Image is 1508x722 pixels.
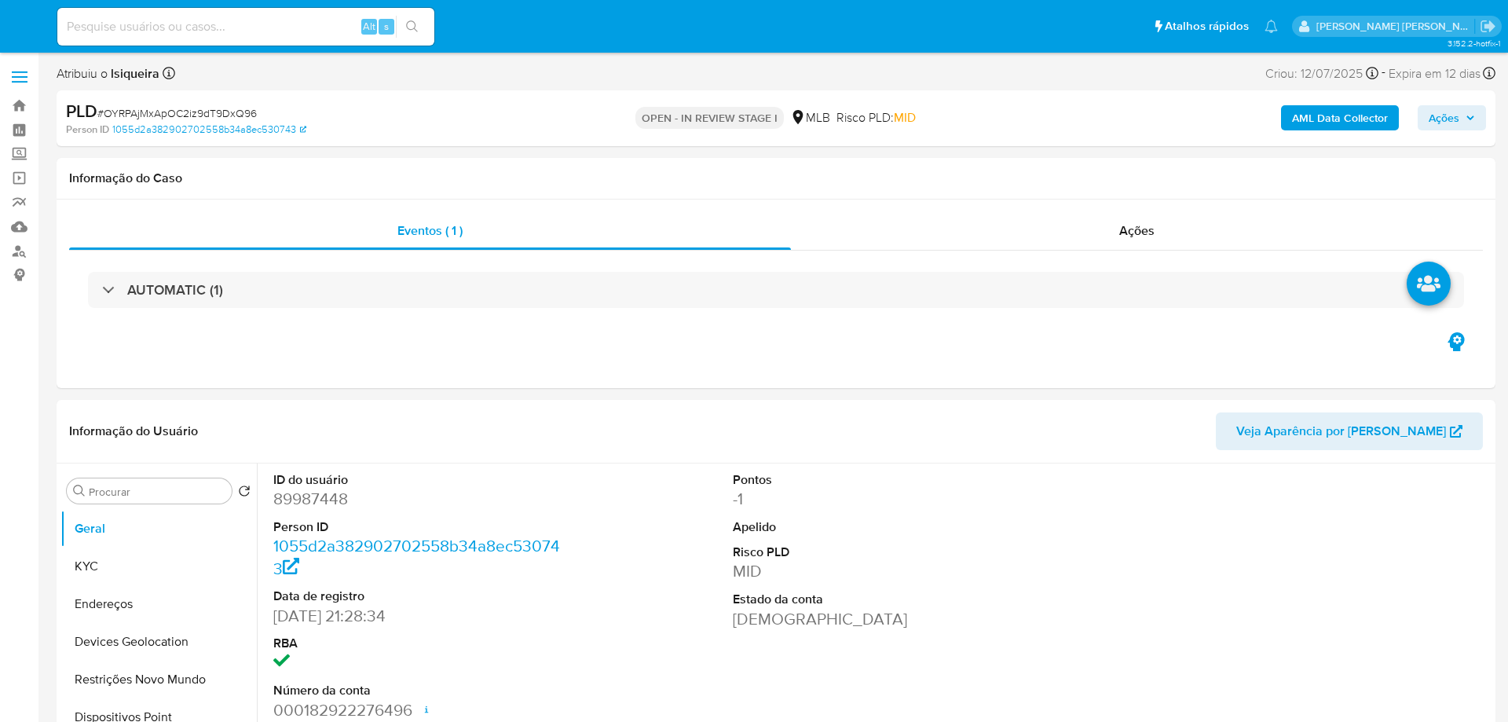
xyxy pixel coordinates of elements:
h3: AUTOMATIC (1) [127,281,223,299]
a: Sair [1480,18,1496,35]
h1: Informação do Usuário [69,423,198,439]
button: Geral [60,510,257,548]
dd: 89987448 [273,488,564,510]
span: s [384,19,389,34]
dt: Risco PLD [733,544,1023,561]
a: 1055d2a382902702558b34a8ec530743 [112,123,306,137]
span: Alt [363,19,375,34]
div: Criou: 12/07/2025 [1265,63,1378,84]
button: Devices Geolocation [60,623,257,661]
button: Veja Aparência por [PERSON_NAME] [1216,412,1483,450]
a: Notificações [1265,20,1278,33]
button: Procurar [73,485,86,497]
span: Risco PLD: [836,109,916,126]
button: Endereços [60,585,257,623]
button: Restrições Novo Mundo [60,661,257,698]
a: 1055d2a382902702558b34a8ec530743 [273,534,560,579]
input: Procurar [89,485,225,499]
button: Retornar ao pedido padrão [238,485,251,502]
input: Pesquise usuários ou casos... [57,16,434,37]
dd: 000182922276496 [273,699,564,721]
p: leticia.siqueira@mercadolivre.com [1316,19,1475,34]
button: AML Data Collector [1281,105,1399,130]
span: Atalhos rápidos [1165,18,1249,35]
span: Veja Aparência por [PERSON_NAME] [1236,412,1446,450]
span: # OYRPAjMxApOC2iz9dT9DxQ96 [97,105,257,121]
b: Person ID [66,123,109,137]
h1: Informação do Caso [69,170,1483,186]
div: AUTOMATIC (1) [88,272,1464,308]
dt: Apelido [733,519,1023,536]
span: Ações [1119,222,1155,240]
span: MID [894,108,916,126]
b: AML Data Collector [1292,105,1388,130]
dt: RBA [273,635,564,652]
div: MLB [790,109,830,126]
dd: [DATE] 21:28:34 [273,605,564,627]
span: Ações [1429,105,1459,130]
dt: Pontos [733,471,1023,489]
button: search-icon [396,16,428,38]
span: - [1382,63,1385,84]
dt: ID do usuário [273,471,564,489]
span: Atribuiu o [57,65,159,82]
dd: MID [733,560,1023,582]
p: OPEN - IN REVIEW STAGE I [635,107,784,129]
span: Expira em 12 dias [1389,65,1481,82]
dt: Número da conta [273,682,564,699]
button: KYC [60,548,257,585]
dd: -1 [733,488,1023,510]
dt: Person ID [273,519,564,536]
dt: Estado da conta [733,591,1023,608]
button: Ações [1418,105,1486,130]
span: Eventos ( 1 ) [397,222,463,240]
b: PLD [66,98,97,123]
dd: [DEMOGRAPHIC_DATA] [733,608,1023,630]
b: lsiqueira [108,64,159,82]
dt: Data de registro [273,588,564,605]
